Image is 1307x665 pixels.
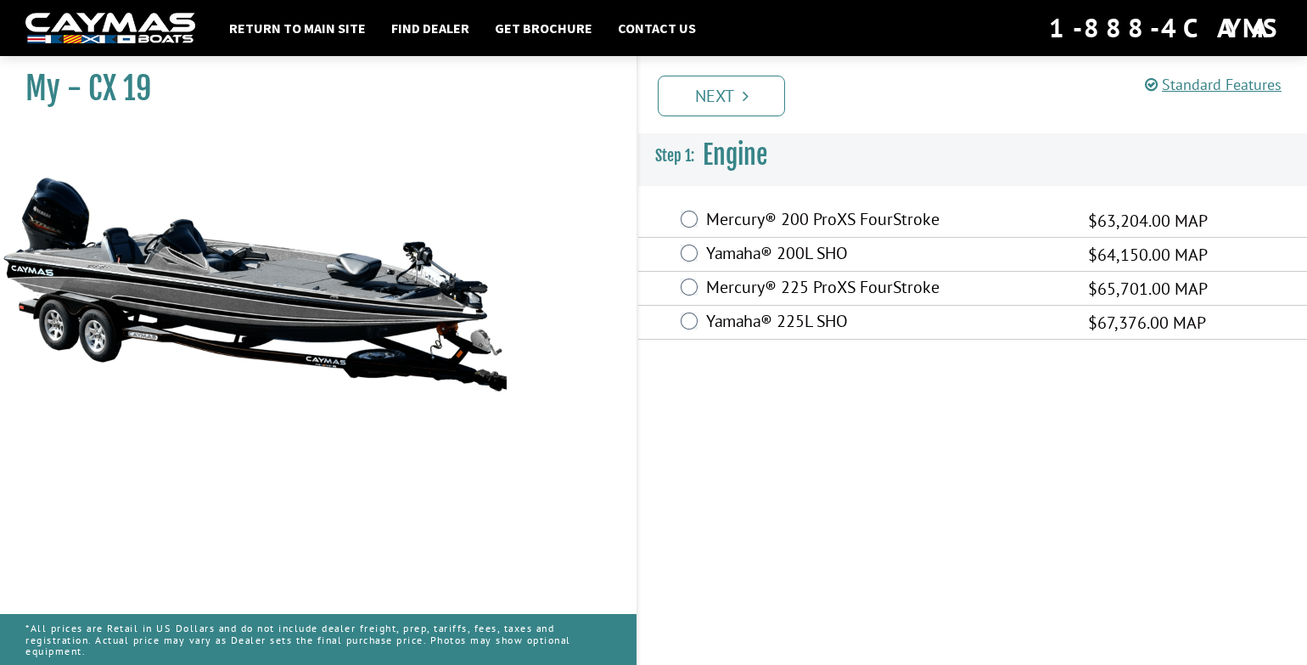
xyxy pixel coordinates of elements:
[1088,310,1206,335] span: $67,376.00 MAP
[25,70,594,108] h1: My - CX 19
[658,76,785,116] a: Next
[25,13,195,44] img: white-logo-c9c8dbefe5ff5ceceb0f0178aa75bf4bb51f6bca0971e226c86eb53dfe498488.png
[383,17,478,39] a: Find Dealer
[486,17,601,39] a: Get Brochure
[1088,208,1208,234] span: $63,204.00 MAP
[638,124,1307,187] h3: Engine
[706,243,1067,268] label: Yamaha® 200L SHO
[1145,75,1282,94] a: Standard Features
[706,209,1067,234] label: Mercury® 200 ProXS FourStroke
[609,17,704,39] a: Contact Us
[1049,9,1282,47] div: 1-888-4CAYMAS
[706,311,1067,335] label: Yamaha® 225L SHO
[25,614,611,665] p: *All prices are Retail in US Dollars and do not include dealer freight, prep, tariffs, fees, taxe...
[221,17,374,39] a: Return to main site
[1088,276,1208,302] span: $65,701.00 MAP
[653,73,1307,116] ul: Pagination
[1088,242,1208,268] span: $64,150.00 MAP
[706,277,1067,302] label: Mercury® 225 ProXS FourStroke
